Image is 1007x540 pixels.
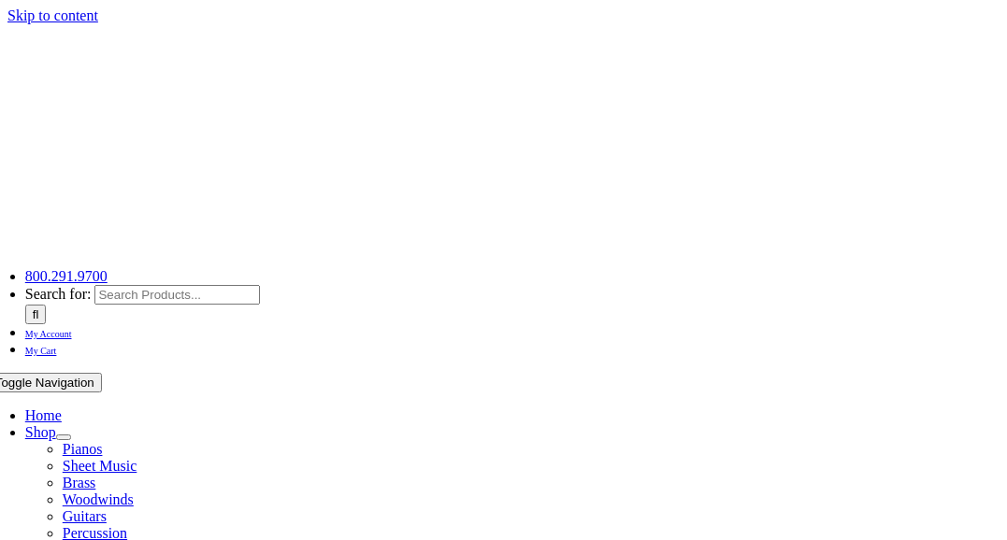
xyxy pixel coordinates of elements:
[25,305,47,324] input: Search
[25,424,56,440] a: Shop
[63,475,96,490] a: Brass
[7,7,98,23] a: Skip to content
[56,434,71,440] button: Open submenu of Shop
[63,491,134,507] a: Woodwinds
[25,407,62,423] a: Home
[25,346,57,356] span: My Cart
[94,285,260,305] input: Search Products...
[25,341,57,357] a: My Cart
[63,441,103,457] a: Pianos
[63,508,107,524] a: Guitars
[25,268,108,284] a: 800.291.9700
[25,329,72,339] span: My Account
[25,324,72,340] a: My Account
[63,458,137,474] a: Sheet Music
[25,286,92,302] span: Search for:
